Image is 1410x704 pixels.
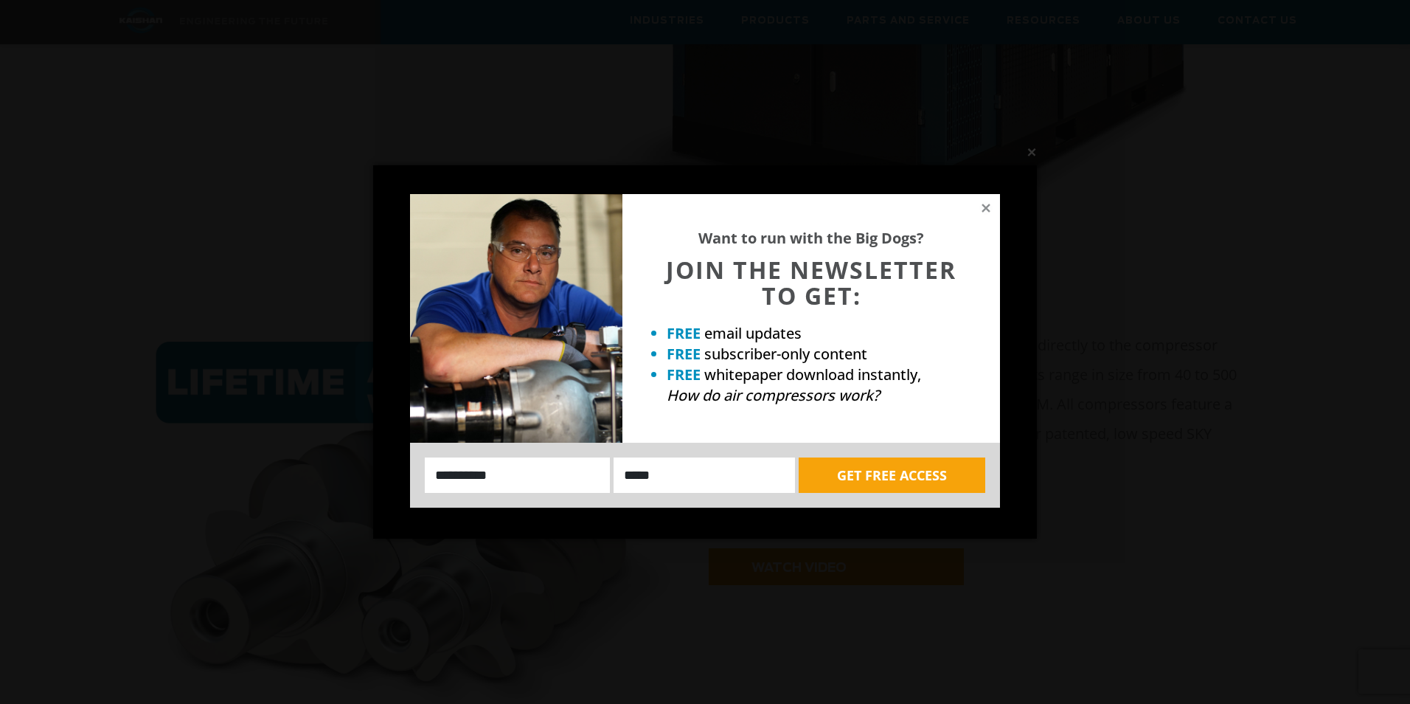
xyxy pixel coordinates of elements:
strong: FREE [667,344,701,364]
button: Close [979,201,993,215]
strong: FREE [667,365,701,384]
button: GET FREE ACCESS [799,458,985,493]
span: JOIN THE NEWSLETTER TO GET: [666,254,956,311]
input: Email [614,458,795,493]
span: email updates [704,323,802,343]
input: Name: [425,458,610,493]
strong: FREE [667,323,701,343]
span: subscriber-only content [704,344,867,364]
span: whitepaper download instantly, [704,365,921,384]
em: How do air compressors work? [667,385,880,405]
strong: Want to run with the Big Dogs? [698,228,924,248]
